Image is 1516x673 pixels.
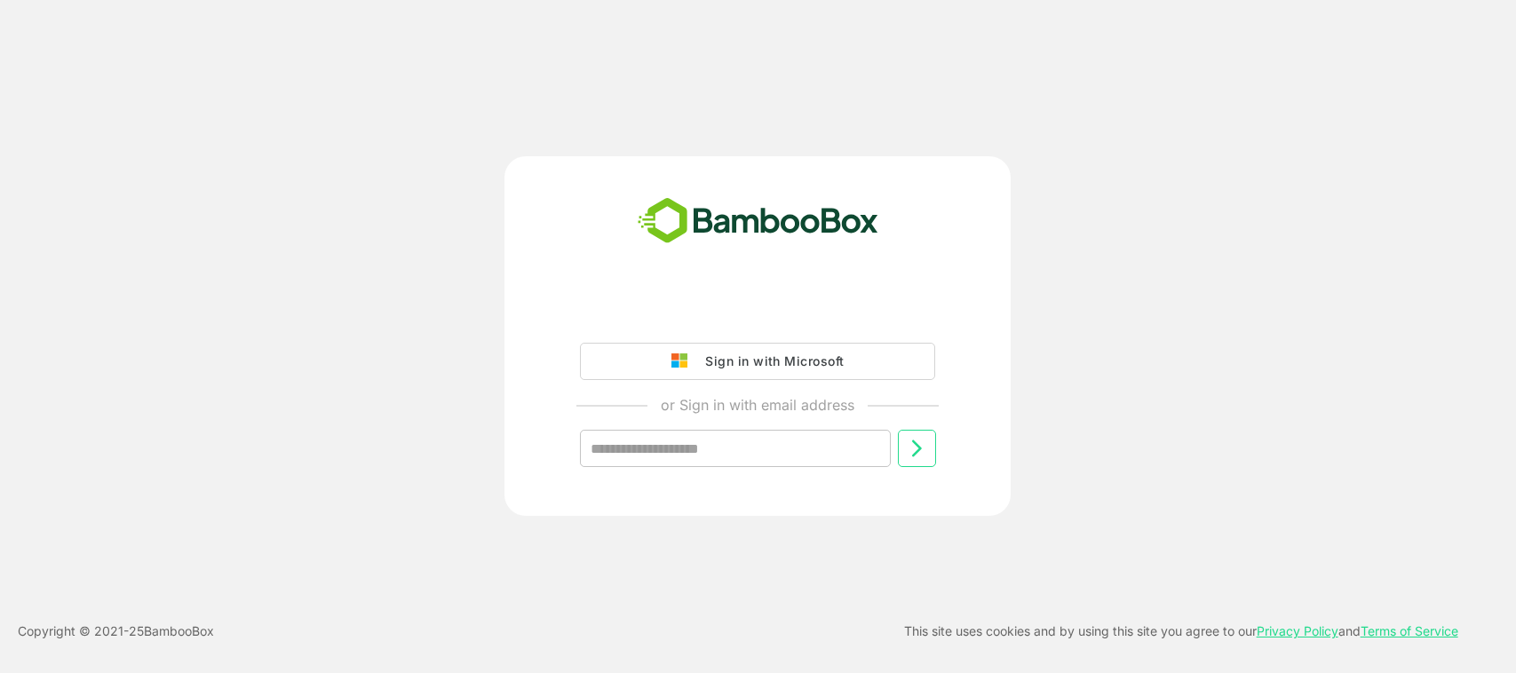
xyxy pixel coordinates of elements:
[696,350,844,373] div: Sign in with Microsoft
[661,394,854,416] p: or Sign in with email address
[904,621,1458,642] p: This site uses cookies and by using this site you agree to our and
[580,343,935,380] button: Sign in with Microsoft
[628,192,888,250] img: bamboobox
[1361,623,1458,638] a: Terms of Service
[671,353,696,369] img: google
[1257,623,1338,638] a: Privacy Policy
[18,621,214,642] p: Copyright © 2021- 25 BambooBox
